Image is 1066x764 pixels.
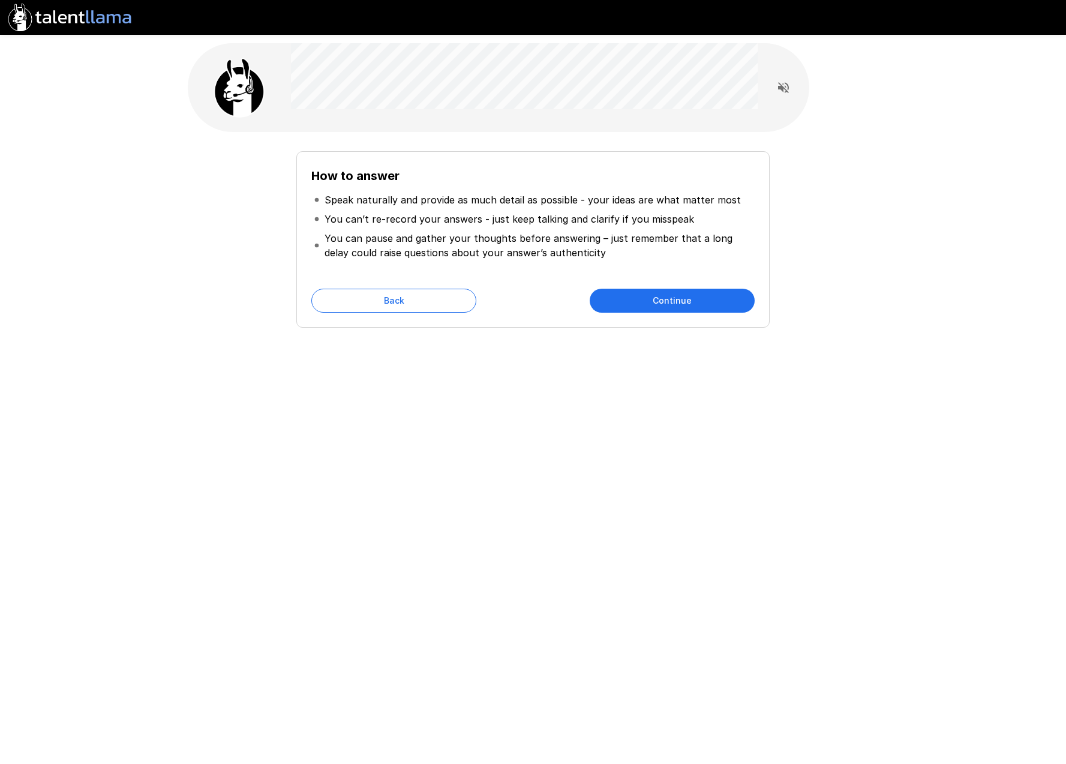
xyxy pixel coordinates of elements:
[311,169,400,183] b: How to answer
[325,212,694,226] p: You can’t re-record your answers - just keep talking and clarify if you misspeak
[590,289,755,313] button: Continue
[209,58,269,118] img: llama_clean.png
[325,231,752,260] p: You can pause and gather your thoughts before answering – just remember that a long delay could r...
[325,193,741,207] p: Speak naturally and provide as much detail as possible - your ideas are what matter most
[311,289,476,313] button: Back
[771,76,795,100] button: Read questions aloud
